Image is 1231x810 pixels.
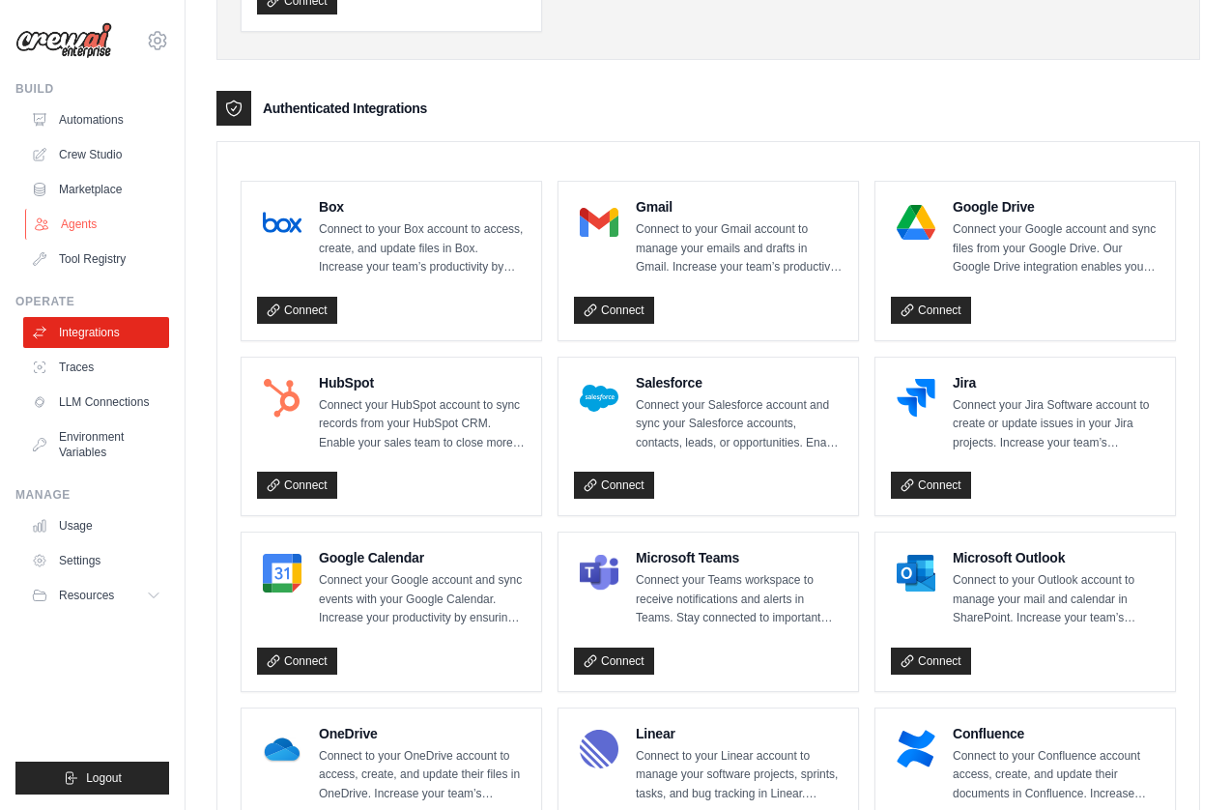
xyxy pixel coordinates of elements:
[580,554,618,593] img: Microsoft Teams Logo
[953,548,1159,567] h4: Microsoft Outlook
[636,220,843,277] p: Connect to your Gmail account to manage your emails and drafts in Gmail. Increase your team’s pro...
[319,747,526,804] p: Connect to your OneDrive account to access, create, and update their files in OneDrive. Increase ...
[263,379,301,418] img: HubSpot Logo
[15,22,112,59] img: Logo
[25,209,171,240] a: Agents
[23,352,169,383] a: Traces
[319,373,526,392] h4: HubSpot
[319,396,526,453] p: Connect your HubSpot account to sync records from your HubSpot CRM. Enable your sales team to clo...
[636,396,843,453] p: Connect your Salesforce account and sync your Salesforce accounts, contacts, leads, or opportunit...
[953,396,1159,453] p: Connect your Jira Software account to create or update issues in your Jira projects. Increase you...
[897,554,935,593] img: Microsoft Outlook Logo
[636,747,843,804] p: Connect to your Linear account to manage your software projects, sprints, tasks, and bug tracking...
[15,762,169,795] button: Logout
[953,724,1159,743] h4: Confluence
[263,730,301,768] img: OneDrive Logo
[257,472,337,499] a: Connect
[319,220,526,277] p: Connect to your Box account to access, create, and update files in Box. Increase your team’s prod...
[23,387,169,418] a: LLM Connections
[23,139,169,170] a: Crew Studio
[263,99,427,118] h3: Authenticated Integrations
[574,472,654,499] a: Connect
[23,174,169,205] a: Marketplace
[263,554,301,593] img: Google Calendar Logo
[897,379,935,418] img: Jira Logo
[953,373,1159,392] h4: Jira
[580,730,618,768] img: Linear Logo
[15,81,169,97] div: Build
[574,297,654,324] a: Connect
[953,197,1159,217] h4: Google Drive
[636,571,843,628] p: Connect your Teams workspace to receive notifications and alerts in Teams. Stay connected to impo...
[636,373,843,392] h4: Salesforce
[636,724,843,743] h4: Linear
[59,588,114,603] span: Resources
[897,203,935,242] img: Google Drive Logo
[86,770,122,786] span: Logout
[636,197,843,217] h4: Gmail
[319,548,526,567] h4: Google Calendar
[23,244,169,275] a: Tool Registry
[580,379,618,418] img: Salesforce Logo
[636,548,843,567] h4: Microsoft Teams
[23,510,169,541] a: Usage
[319,724,526,743] h4: OneDrive
[23,104,169,135] a: Automations
[891,648,971,675] a: Connect
[897,730,935,768] img: Confluence Logo
[23,421,169,468] a: Environment Variables
[257,648,337,675] a: Connect
[574,648,654,675] a: Connect
[953,220,1159,277] p: Connect your Google account and sync files from your Google Drive. Our Google Drive integration e...
[891,297,971,324] a: Connect
[23,545,169,576] a: Settings
[953,571,1159,628] p: Connect to your Outlook account to manage your mail and calendar in SharePoint. Increase your tea...
[15,487,169,503] div: Manage
[953,747,1159,804] p: Connect to your Confluence account access, create, and update their documents in Confluence. Incr...
[580,203,618,242] img: Gmail Logo
[257,297,337,324] a: Connect
[15,294,169,309] div: Operate
[23,317,169,348] a: Integrations
[891,472,971,499] a: Connect
[319,197,526,217] h4: Box
[263,203,301,242] img: Box Logo
[23,580,169,611] button: Resources
[319,571,526,628] p: Connect your Google account and sync events with your Google Calendar. Increase your productivity...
